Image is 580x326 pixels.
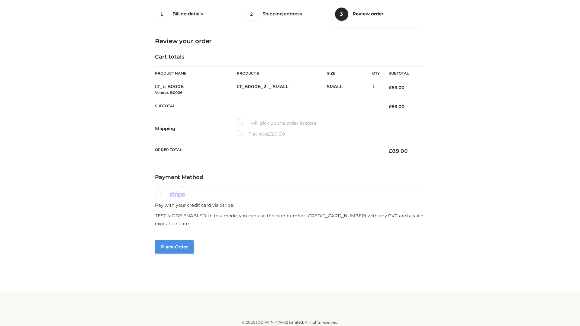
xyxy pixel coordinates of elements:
span: £ [389,148,392,154]
label: I will pick up the order in store. [237,119,317,127]
td: 1 [372,80,380,99]
td: LT_B0006_2-_-SMALL [237,80,327,99]
th: Product # [237,66,327,80]
button: Place order [155,240,194,254]
bdi: 89.00 [389,104,404,109]
th: Product Name [155,66,237,80]
td: LT_b-B0006 [155,80,237,99]
bdi: 89.00 [389,148,408,154]
th: Subtotal [155,99,380,114]
div: © 2025 [DOMAIN_NAME] Limited. All rights reserved. [90,319,490,325]
th: Subtotal [380,67,425,80]
h4: Payment Method [155,174,425,181]
h3: Review your order [155,37,425,45]
span: £ [389,104,391,109]
bdi: 20.00 [268,131,285,137]
p: Pay with your credit card via Stripe. [155,201,425,209]
bdi: 89.00 [389,85,404,90]
p: TEST MODE ENABLED. In test mode, you can use the card number [CREDIT_CARD_NUMBER] with any CVC an... [155,212,425,227]
th: Shipping [155,114,237,143]
td: SMALL [327,80,372,99]
span: £ [268,131,271,137]
th: Qty [372,66,380,80]
h4: Cart totals [155,54,425,60]
label: Flat rate: [237,130,285,138]
span: £ [389,85,391,90]
th: Size [327,67,369,80]
th: Order Total [155,143,380,159]
small: Vendor: B0006 [155,90,182,95]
